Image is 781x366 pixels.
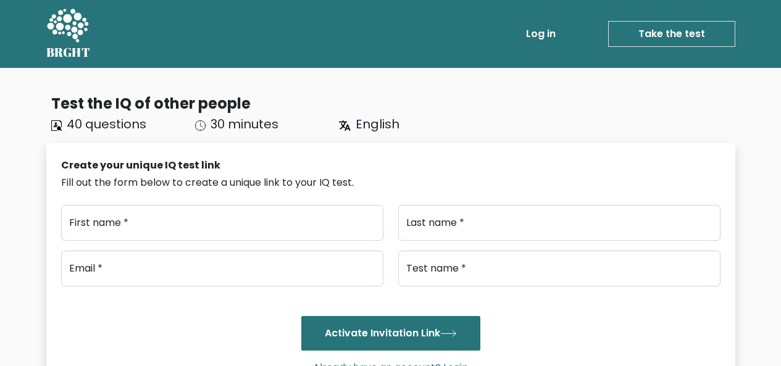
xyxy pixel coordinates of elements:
[398,205,720,241] input: Last name
[61,251,383,286] input: Email
[61,175,720,190] div: Fill out the form below to create a unique link to your IQ test.
[398,251,720,286] input: Test name
[211,115,278,133] span: 30 minutes
[61,205,383,241] input: First name
[521,22,561,46] a: Log in
[46,45,91,60] h5: BRGHT
[608,21,735,47] a: Take the test
[301,316,480,351] button: Activate Invitation Link
[61,158,720,173] div: Create your unique IQ test link
[51,93,735,115] div: Test the IQ of other people
[67,115,146,133] span: 40 questions
[356,115,399,133] span: English
[46,5,91,63] a: BRGHT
